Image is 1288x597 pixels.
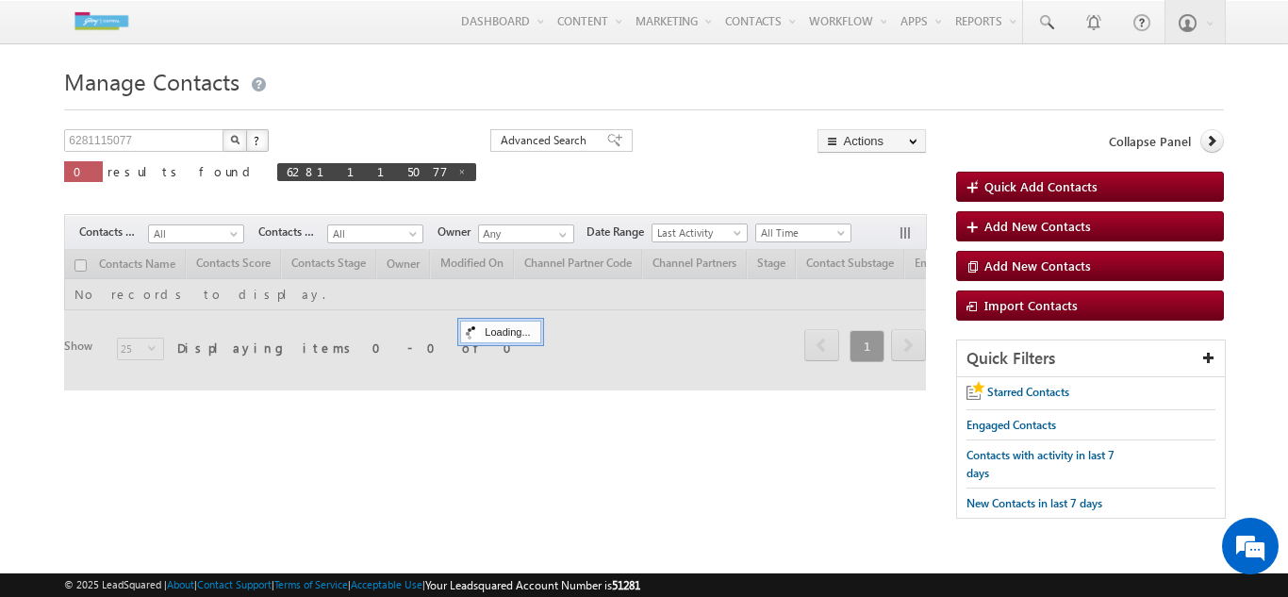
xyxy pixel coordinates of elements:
a: About [167,578,194,590]
span: Contacts with activity in last 7 days [966,448,1115,480]
span: Collapse Panel [1109,133,1191,150]
span: All [149,225,239,242]
span: Your Leadsquared Account Number is [425,578,640,592]
span: Add New Contacts [984,257,1091,274]
span: Add New Contacts [984,218,1091,234]
span: Owner [438,224,478,240]
span: Engaged Contacts [966,418,1056,432]
span: Last Activity [652,224,742,241]
span: Date Range [586,224,652,240]
span: Contacts Source [258,224,327,240]
div: Quick Filters [957,340,1225,377]
span: 0 [74,163,93,179]
span: ? [254,132,262,148]
a: Last Activity [652,224,748,242]
a: All Time [755,224,851,242]
img: Search [230,135,239,144]
span: New Contacts in last 7 days [966,496,1102,510]
span: Import Contacts [984,297,1078,313]
a: Contact Support [197,578,272,590]
button: Actions [817,129,926,153]
span: All Time [756,224,846,241]
img: Custom Logo [64,5,138,38]
input: Type to Search [478,224,574,243]
a: All [327,224,423,243]
a: All [148,224,244,243]
a: Terms of Service [274,578,348,590]
span: Manage Contacts [64,66,239,96]
span: All [328,225,418,242]
span: Starred Contacts [987,385,1069,399]
a: Acceptable Use [351,578,422,590]
button: ? [246,129,269,152]
span: results found [107,163,257,179]
a: Show All Items [549,225,572,244]
span: Quick Add Contacts [984,178,1098,194]
span: Advanced Search [501,132,592,149]
span: 6281115077 [287,163,448,179]
div: Loading... [460,321,540,343]
span: Contacts Stage [79,224,148,240]
span: © 2025 LeadSquared | | | | | [64,576,640,594]
span: 51281 [612,578,640,592]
